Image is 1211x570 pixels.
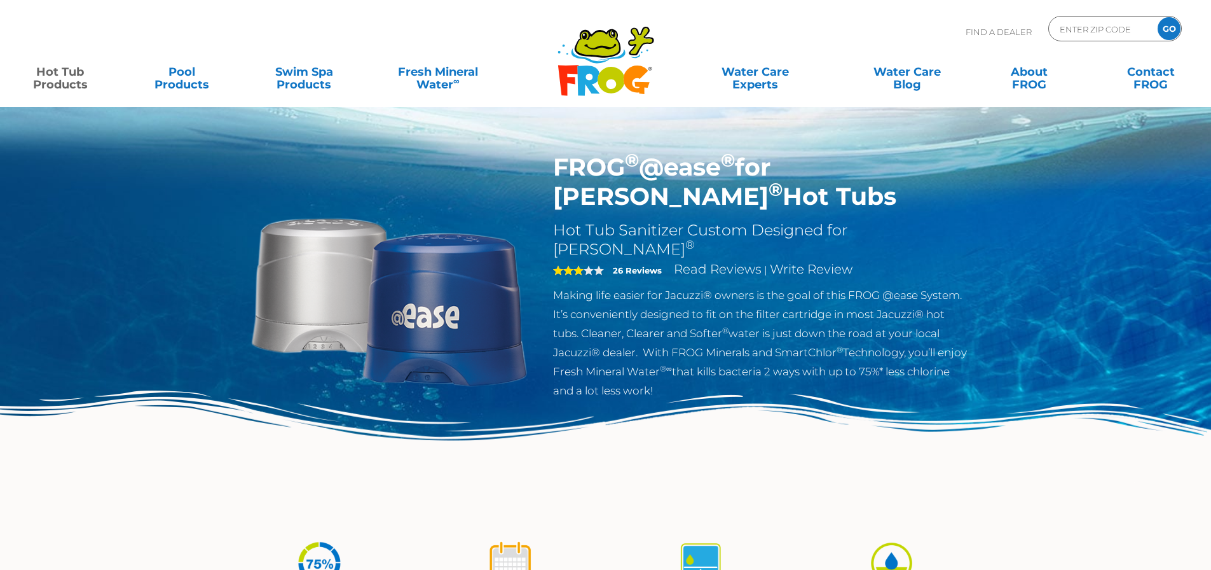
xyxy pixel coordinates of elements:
[982,59,1076,85] a: AboutFROG
[685,238,695,252] sup: ®
[553,221,968,259] h2: Hot Tub Sanitizer Custom Designed for [PERSON_NAME]
[678,59,832,85] a: Water CareExperts
[660,364,672,373] sup: ®∞
[378,59,497,85] a: Fresh MineralWater∞
[966,16,1032,48] p: Find A Dealer
[13,59,107,85] a: Hot TubProducts
[770,261,852,277] a: Write Review
[625,149,639,171] sup: ®
[721,149,735,171] sup: ®
[553,286,968,400] p: Making life easier for Jacuzzi® owners is the goal of this FROG @ease System. It’s conveniently d...
[769,178,783,200] sup: ®
[1058,20,1144,38] input: Zip Code Form
[859,59,954,85] a: Water CareBlog
[553,153,968,211] h1: FROG @ease for [PERSON_NAME] Hot Tubs
[243,153,535,444] img: Sundance-cartridges-2.png
[613,265,662,275] strong: 26 Reviews
[1104,59,1198,85] a: ContactFROG
[764,264,767,276] span: |
[722,326,729,335] sup: ®
[453,76,460,86] sup: ∞
[674,261,762,277] a: Read Reviews
[257,59,352,85] a: Swim SpaProducts
[1158,17,1180,40] input: GO
[135,59,229,85] a: PoolProducts
[553,265,584,275] span: 3
[837,345,843,354] sup: ®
